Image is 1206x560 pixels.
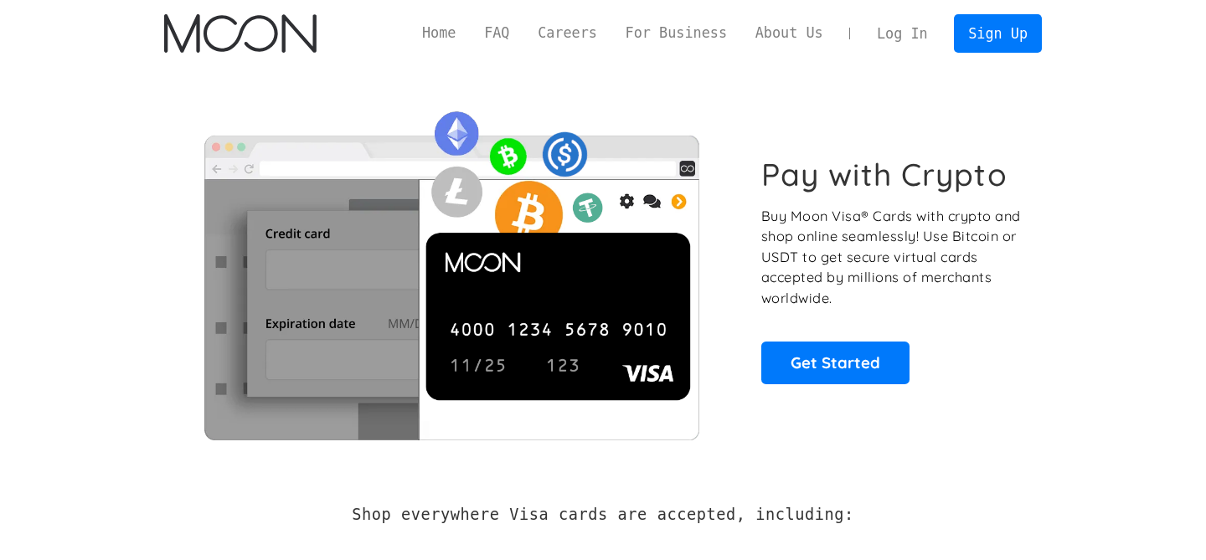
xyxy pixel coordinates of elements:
[164,100,738,439] img: Moon Cards let you spend your crypto anywhere Visa is accepted.
[741,23,837,44] a: About Us
[863,15,941,52] a: Log In
[761,206,1023,309] p: Buy Moon Visa® Cards with crypto and shop online seamlessly! Use Bitcoin or USDT to get secure vi...
[164,14,316,53] a: home
[761,342,910,383] a: Get Started
[954,14,1041,52] a: Sign Up
[761,156,1008,193] h1: Pay with Crypto
[164,14,316,53] img: Moon Logo
[408,23,470,44] a: Home
[523,23,611,44] a: Careers
[470,23,523,44] a: FAQ
[611,23,741,44] a: For Business
[352,506,853,524] h2: Shop everywhere Visa cards are accepted, including:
